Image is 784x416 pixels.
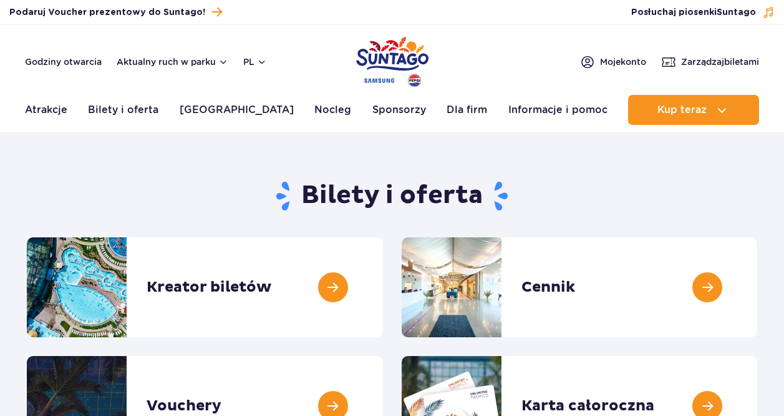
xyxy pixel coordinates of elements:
a: Informacje i pomoc [508,95,607,125]
span: Posłuchaj piosenki [631,6,756,19]
span: Kup teraz [657,104,707,116]
a: Bilety i oferta [88,95,158,125]
a: Dla firm [447,95,487,125]
span: Podaruj Voucher prezentowy do Suntago! [9,6,205,19]
a: Mojekonto [580,54,646,69]
button: Kup teraz [628,95,759,125]
button: Posłuchaj piosenkiSuntago [631,6,775,19]
span: Suntago [717,8,756,17]
a: Park of Poland [356,31,428,89]
a: Podaruj Voucher prezentowy do Suntago! [9,4,222,21]
h1: Bilety i oferta [27,180,757,212]
a: Sponsorzy [372,95,426,125]
a: Atrakcje [25,95,67,125]
a: [GEOGRAPHIC_DATA] [180,95,294,125]
a: Nocleg [314,95,351,125]
button: Aktualny ruch w parku [117,57,228,67]
button: pl [243,56,267,68]
a: Godziny otwarcia [25,56,102,68]
span: Moje konto [600,56,646,68]
span: Zarządzaj biletami [681,56,759,68]
a: Zarządzajbiletami [661,54,759,69]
